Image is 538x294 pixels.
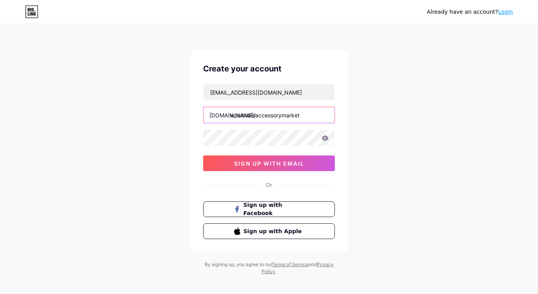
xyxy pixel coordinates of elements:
[244,201,304,217] span: Sign up with Facebook
[234,160,304,167] span: sign up with email
[209,111,256,119] div: [DOMAIN_NAME]/
[427,8,513,16] div: Already have an account?
[203,63,335,75] div: Create your account
[272,261,309,267] a: Terms of Service
[204,84,334,100] input: Email
[204,107,334,123] input: username
[203,223,335,239] button: Sign up with Apple
[202,261,336,275] div: By signing up, you agree to our and .
[498,9,513,15] a: Login
[203,201,335,217] button: Sign up with Facebook
[266,181,272,189] div: Or
[203,155,335,171] button: sign up with email
[244,227,304,236] span: Sign up with Apple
